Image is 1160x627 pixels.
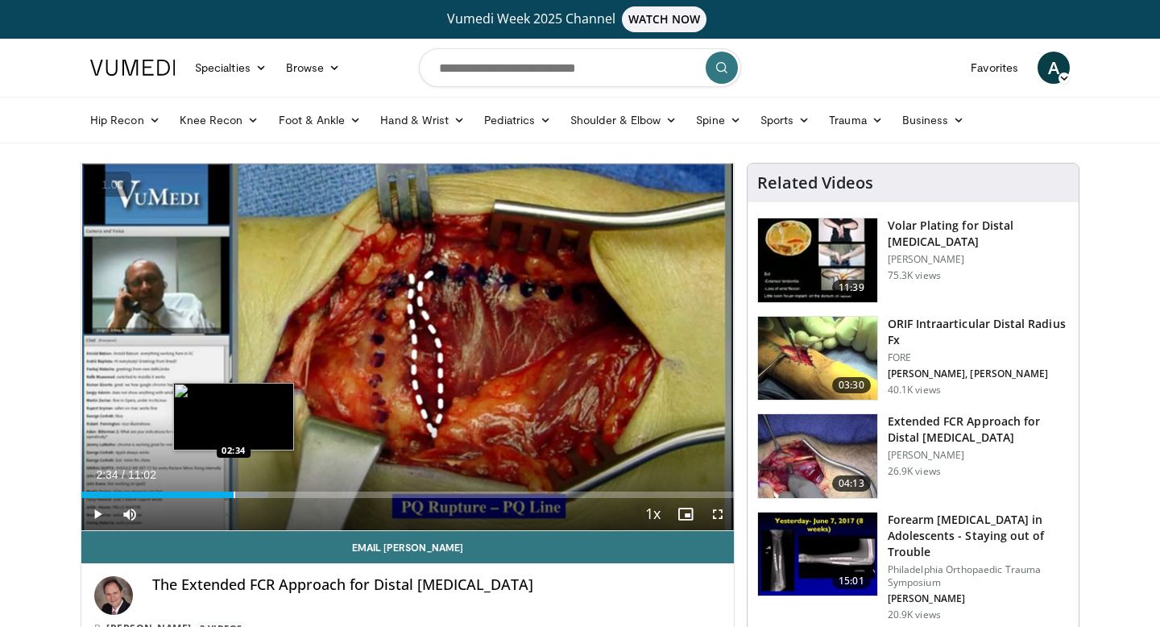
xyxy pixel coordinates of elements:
button: Fullscreen [702,498,734,530]
h3: Extended FCR Approach for Distal [MEDICAL_DATA] [888,413,1069,446]
p: FORE [888,351,1069,364]
h4: Related Videos [757,173,873,193]
h3: Volar Plating for Distal [MEDICAL_DATA] [888,218,1069,250]
a: Email [PERSON_NAME] [81,531,734,563]
a: Specialties [185,52,276,84]
img: VuMedi Logo [90,60,176,76]
span: WATCH NOW [622,6,707,32]
span: / [122,468,125,481]
a: 03:30 ORIF Intraarticular Distal Radius Fx FORE [PERSON_NAME], [PERSON_NAME] 40.1K views [757,316,1069,401]
p: 40.1K views [888,384,941,397]
a: Hip Recon [81,104,170,136]
img: Avatar [94,576,133,615]
a: A [1038,52,1070,84]
a: Pediatrics [474,104,561,136]
a: 04:13 Extended FCR Approach for Distal [MEDICAL_DATA] [PERSON_NAME] 26.9K views [757,413,1069,499]
button: Playback Rate [637,498,669,530]
a: Shoulder & Elbow [561,104,686,136]
div: Progress Bar [81,492,734,498]
a: Spine [686,104,750,136]
img: 212608_0000_1.png.150x105_q85_crop-smart_upscale.jpg [758,317,877,401]
p: [PERSON_NAME], [PERSON_NAME] [888,367,1069,380]
span: 04:13 [832,475,871,492]
button: Mute [114,498,146,530]
a: Business [893,104,975,136]
a: Favorites [961,52,1028,84]
img: image.jpeg [173,383,294,451]
a: Knee Recon [170,104,269,136]
a: Foot & Ankle [269,104,371,136]
a: Browse [276,52,350,84]
span: 11:02 [128,468,156,481]
input: Search topics, interventions [419,48,741,87]
a: Sports [751,104,820,136]
button: Enable picture-in-picture mode [669,498,702,530]
img: _514ecLNcU81jt9H5hMDoxOjA4MTtFn1_1.150x105_q85_crop-smart_upscale.jpg [758,414,877,498]
button: Play [81,498,114,530]
img: 25619031-145e-4c60-a054-82f5ddb5a1ab.150x105_q85_crop-smart_upscale.jpg [758,513,877,596]
a: Hand & Wrist [371,104,474,136]
p: 20.9K views [888,608,941,621]
span: 2:34 [96,468,118,481]
h3: ORIF Intraarticular Distal Radius Fx [888,316,1069,348]
span: 11:39 [832,280,871,296]
p: [PERSON_NAME] [888,449,1069,462]
a: Vumedi Week 2025 ChannelWATCH NOW [93,6,1067,32]
video-js: Video Player [81,164,734,531]
span: 15:01 [832,573,871,589]
span: 03:30 [832,377,871,393]
h4: The Extended FCR Approach for Distal [MEDICAL_DATA] [152,576,721,594]
a: 11:39 Volar Plating for Distal [MEDICAL_DATA] [PERSON_NAME] 75.3K views [757,218,1069,303]
p: [PERSON_NAME] [888,592,1069,605]
p: 26.9K views [888,465,941,478]
a: 15:01 Forearm [MEDICAL_DATA] in Adolescents - Staying out of Trouble Philadelphia Orthopaedic Tra... [757,512,1069,621]
p: 75.3K views [888,269,941,282]
img: Vumedi-_volar_plating_100006814_3.jpg.150x105_q85_crop-smart_upscale.jpg [758,218,877,302]
p: Philadelphia Orthopaedic Trauma Symposium [888,563,1069,589]
h3: Forearm [MEDICAL_DATA] in Adolescents - Staying out of Trouble [888,512,1069,560]
a: Trauma [819,104,893,136]
p: [PERSON_NAME] [888,253,1069,266]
